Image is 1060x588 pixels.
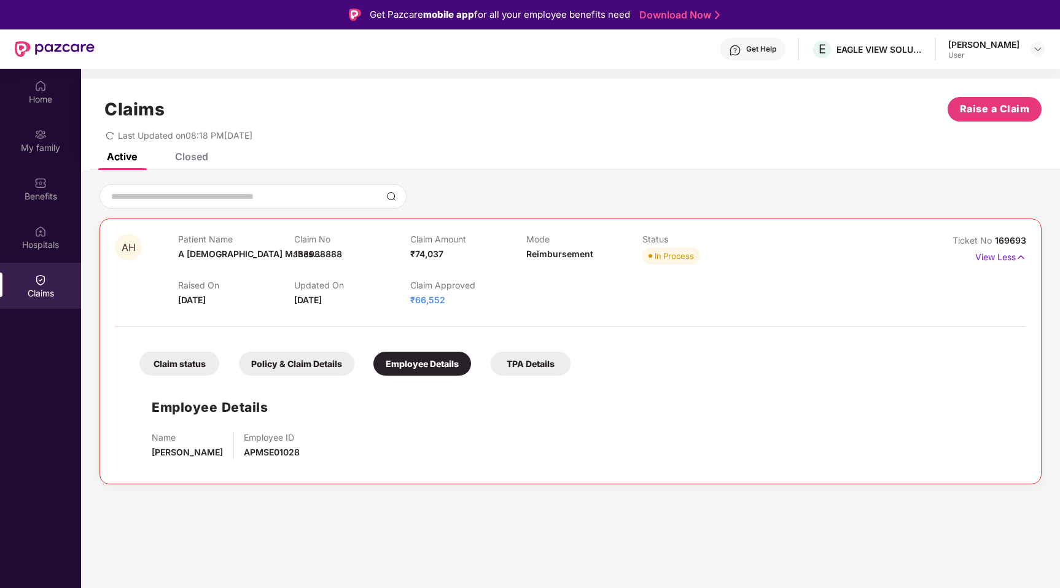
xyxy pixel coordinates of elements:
[178,295,206,305] span: [DATE]
[106,130,114,141] span: redo
[349,9,361,21] img: Logo
[244,432,300,443] p: Employee ID
[526,249,593,259] span: Reimbursement
[152,397,268,417] h1: Employee Details
[178,249,321,259] span: A [DEMOGRAPHIC_DATA] Mahes...
[819,42,826,56] span: E
[729,44,741,56] img: svg+xml;base64,PHN2ZyBpZD0iSGVscC0zMngzMiIgeG1sbnM9Imh0dHA6Ly93d3cudzMub3JnLzIwMDAvc3ZnIiB3aWR0aD...
[960,101,1030,117] span: Raise a Claim
[294,280,410,290] p: Updated On
[373,352,471,376] div: Employee Details
[1016,250,1026,264] img: svg+xml;base64,PHN2ZyB4bWxucz0iaHR0cDovL3d3dy53My5vcmcvMjAwMC9zdmciIHdpZHRoPSIxNyIgaGVpZ2h0PSIxNy...
[715,9,720,21] img: Stroke
[294,295,322,305] span: [DATE]
[122,242,136,253] span: AH
[948,50,1019,60] div: User
[410,280,526,290] p: Claim Approved
[655,250,694,262] div: In Process
[104,99,165,120] h1: Claims
[995,235,1026,246] span: 169693
[1033,44,1043,54] img: svg+xml;base64,PHN2ZyBpZD0iRHJvcGRvd24tMzJ4MzIiIHhtbG5zPSJodHRwOi8vd3d3LnczLm9yZy8yMDAwL3N2ZyIgd2...
[423,9,474,20] strong: mobile app
[294,249,342,259] span: 133988888
[642,234,758,244] p: Status
[152,447,223,457] span: [PERSON_NAME]
[948,97,1042,122] button: Raise a Claim
[953,235,995,246] span: Ticket No
[34,177,47,189] img: svg+xml;base64,PHN2ZyBpZD0iQmVuZWZpdHMiIHhtbG5zPSJodHRwOi8vd3d3LnczLm9yZy8yMDAwL3N2ZyIgd2lkdGg9Ij...
[15,41,95,57] img: New Pazcare Logo
[639,9,716,21] a: Download Now
[836,44,922,55] div: EAGLE VIEW SOLUTIONS PRIVATE LIMITED
[386,191,396,201] img: svg+xml;base64,PHN2ZyBpZD0iU2VhcmNoLTMyeDMyIiB4bWxucz0iaHR0cDovL3d3dy53My5vcmcvMjAwMC9zdmciIHdpZH...
[244,447,300,457] span: APMSE01028
[118,130,252,141] span: Last Updated on 08:18 PM[DATE]
[239,352,354,376] div: Policy & Claim Details
[410,295,445,305] span: ₹66,552
[975,247,1026,264] p: View Less
[34,225,47,238] img: svg+xml;base64,PHN2ZyBpZD0iSG9zcGl0YWxzIiB4bWxucz0iaHR0cDovL3d3dy53My5vcmcvMjAwMC9zdmciIHdpZHRoPS...
[410,234,526,244] p: Claim Amount
[175,150,208,163] div: Closed
[152,432,223,443] p: Name
[491,352,571,376] div: TPA Details
[294,234,410,244] p: Claim No
[34,80,47,92] img: svg+xml;base64,PHN2ZyBpZD0iSG9tZSIgeG1sbnM9Imh0dHA6Ly93d3cudzMub3JnLzIwMDAvc3ZnIiB3aWR0aD0iMjAiIG...
[34,274,47,286] img: svg+xml;base64,PHN2ZyBpZD0iQ2xhaW0iIHhtbG5zPSJodHRwOi8vd3d3LnczLm9yZy8yMDAwL3N2ZyIgd2lkdGg9IjIwIi...
[178,280,294,290] p: Raised On
[34,128,47,141] img: svg+xml;base64,PHN2ZyB3aWR0aD0iMjAiIGhlaWdodD0iMjAiIHZpZXdCb3g9IjAgMCAyMCAyMCIgZmlsbD0ibm9uZSIgeG...
[746,44,776,54] div: Get Help
[139,352,219,376] div: Claim status
[948,39,1019,50] div: [PERSON_NAME]
[370,7,630,22] div: Get Pazcare for all your employee benefits need
[178,234,294,244] p: Patient Name
[410,249,443,259] span: ₹74,037
[107,150,137,163] div: Active
[526,234,642,244] p: Mode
